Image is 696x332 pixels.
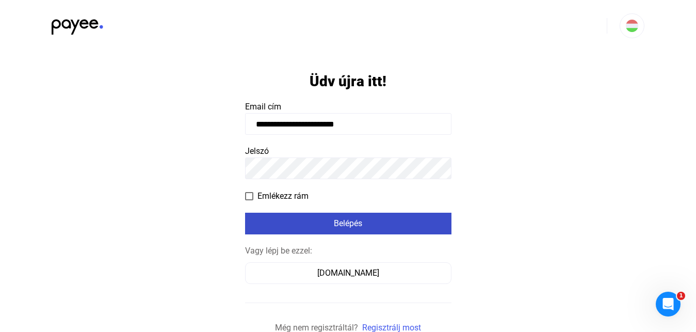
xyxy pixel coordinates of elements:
button: HU [620,13,644,38]
button: Belépés [245,213,451,234]
button: [DOMAIN_NAME] [245,262,451,284]
span: Email cím [245,102,281,112]
div: [DOMAIN_NAME] [249,267,448,279]
div: Vagy lépj be ezzel: [245,245,451,257]
img: HU [626,20,638,32]
a: [DOMAIN_NAME] [245,268,451,278]
span: 1 [677,292,685,300]
span: Jelszó [245,146,269,156]
img: black-payee-blue-dot.svg [52,13,103,35]
h1: Üdv újra itt! [310,72,386,90]
div: Belépés [248,217,448,230]
iframe: Intercom live chat [656,292,681,317]
span: Emlékezz rám [257,190,309,202]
